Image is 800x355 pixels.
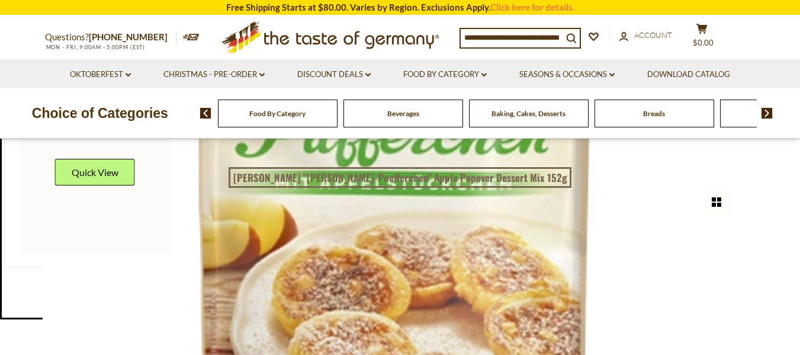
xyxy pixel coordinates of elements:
[491,109,566,118] a: Baking, Cakes, Desserts
[685,23,720,53] button: $0.00
[403,68,487,81] a: Food By Category
[519,68,615,81] a: Seasons & Occasions
[762,108,773,119] img: next arrow
[163,68,265,81] a: Christmas - PRE-ORDER
[89,31,168,42] a: [PHONE_NUMBER]
[249,109,306,118] a: Food By Category
[4,285,186,295] div: Dr. Oetker
[200,108,211,119] img: previous arrow
[55,159,135,186] button: Quick View
[297,68,371,81] a: Discount Deals
[387,109,419,118] a: Beverages
[643,109,665,118] a: Breads
[45,44,146,50] span: MON - FRI, 9:00AM - 5:00PM (EST)
[647,68,730,81] a: Download Catalog
[619,29,672,42] a: Account
[490,2,574,12] a: Click here for details.
[693,38,714,47] span: $0.00
[70,68,131,81] a: Oktoberfest
[45,30,176,45] p: Questions?
[634,30,672,40] span: Account
[229,167,571,188] a: [PERSON_NAME] "[PERSON_NAME]-Puefferchen" Apple Popover Dessert Mix 152g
